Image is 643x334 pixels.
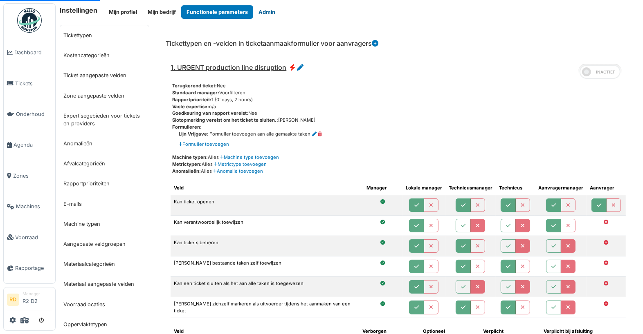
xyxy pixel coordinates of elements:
[60,86,149,106] a: Zone aangepaste velden
[171,195,363,215] td: Kan ticket openen
[172,124,202,130] span: Formulieren:
[172,97,211,102] span: Rapportprioriteit:
[4,129,55,160] a: Agenda
[60,7,97,14] h6: Instellingen
[179,141,229,148] a: Formulier toevoegen
[172,96,626,103] div: 1 (0' days, 2 hours)
[17,8,42,33] img: Badge_color-CXgf-gQk.svg
[219,154,279,160] a: Machine type toevoegen
[171,256,363,277] td: [PERSON_NAME] bestaande taken zelf toewijzen
[60,134,149,154] a: Anomalieën
[60,294,149,314] a: Voorraadlocaties
[445,181,496,195] th: Technicusmanager
[172,83,217,89] span: Terugkerend ticket:
[15,80,52,87] span: Tickets
[4,191,55,222] a: Machines
[213,161,267,167] a: Metrictype toevoegen
[60,106,149,134] a: Expertisegebieden voor tickets en providers
[402,181,445,195] th: Lokale manager
[7,294,19,306] li: RD
[172,104,209,109] span: Vaste expertise:
[15,234,52,241] span: Voorraad
[60,194,149,214] a: E-mails
[166,40,378,47] h6: Tickettypen en -velden in ticketaanmaakformulier voor aanvragers
[179,131,207,137] span: Lijn Vrijgave
[171,236,363,256] td: Kan tickets beheren
[103,5,142,19] button: Mijn profiel
[60,65,149,85] a: Ticket aangepaste velden
[60,254,149,274] a: Materiaalcategorieën
[16,110,52,118] span: Onderhoud
[22,291,52,297] div: Manager
[13,141,52,149] span: Agenda
[4,253,55,283] a: Rapportage
[60,214,149,234] a: Machine typen
[14,49,52,56] span: Dashboard
[4,222,55,252] a: Voorraad
[172,168,626,175] div: Alles
[496,181,535,195] th: Technicus
[4,68,55,98] a: Tickets
[172,117,278,123] span: Slotopmerking vereist om het ticket te sluiten.:
[60,25,149,45] a: Tickettypen
[16,203,52,210] span: Machines
[142,5,181,19] button: Mijn bedrijf
[181,5,253,19] button: Functionele parameters
[172,82,626,89] div: Nee
[60,274,149,294] a: Materiaal aangepaste velden
[4,160,55,191] a: Zones
[171,181,363,195] th: Veld
[172,161,202,167] span: Metrictypen:
[60,45,149,65] a: Kostencategorieën
[4,99,55,129] a: Onderhoud
[22,291,52,308] li: R2 D2
[171,277,363,297] td: Kan een ticket sluiten als het aan alle taken is toegewezen
[172,90,219,96] span: Standaard manager:
[172,154,208,160] span: Machine typen:
[172,103,626,110] div: n/a
[172,161,626,168] div: Alles
[253,5,281,19] button: Admin
[60,154,149,174] a: Afvalcategorieën
[7,291,52,310] a: RD ManagerR2 D2
[171,297,363,318] td: [PERSON_NAME] zichzelf markeren als uitvoerder tijdens het aanmaken van een ticket
[13,172,52,180] span: Zones
[171,63,286,71] span: 1. URGENT production line disruption
[60,234,149,254] a: Aangepaste veldgroepen
[363,181,402,195] th: Manager
[171,215,363,236] td: Kan verantwoordelijk toewijzen
[587,181,626,195] th: Aanvrager
[172,110,626,117] div: Nee
[60,174,149,194] a: Rapportprioriteiten
[172,117,626,124] div: [PERSON_NAME]
[535,181,587,195] th: Aanvragermanager
[172,110,248,116] span: Goedkeuring van rapport vereist:
[15,264,52,272] span: Rapportage
[4,37,55,68] a: Dashboard
[172,89,626,96] div: Voorfilteren
[172,168,201,174] span: Anomalieën:
[179,131,310,138] div: : Formulier toevoegen aan alle gemaakte taken
[212,168,263,174] a: Anomalie toevoegen
[172,154,626,161] div: Alles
